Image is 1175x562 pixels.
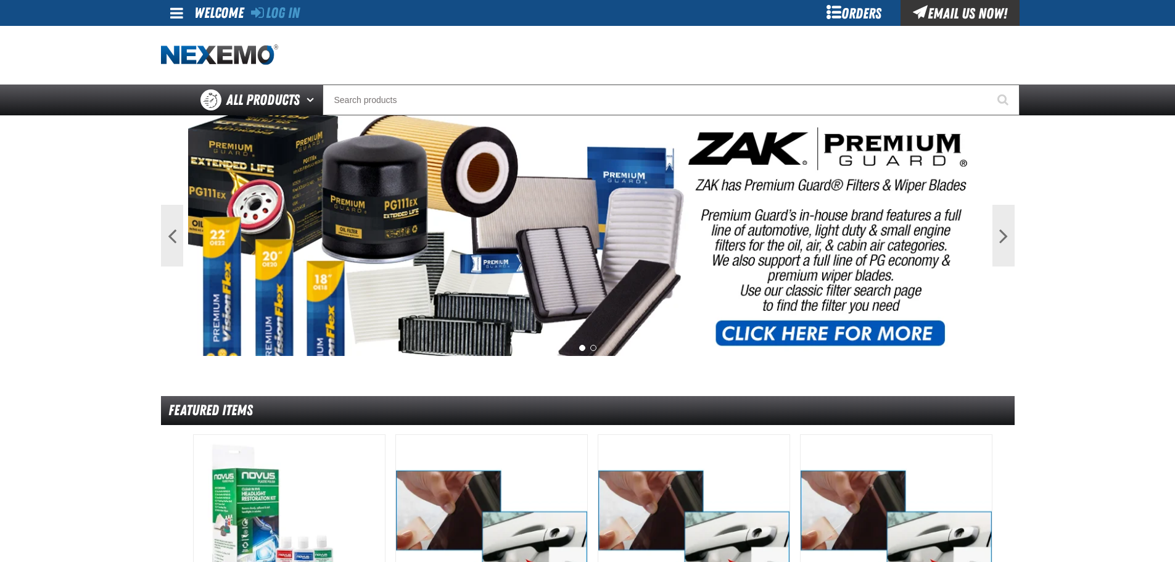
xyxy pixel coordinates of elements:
img: PG Filters & Wipers [188,115,987,356]
button: Start Searching [989,85,1020,115]
button: Open All Products pages [302,85,323,115]
input: Search [323,85,1020,115]
button: 2 of 2 [590,345,596,351]
button: 1 of 2 [579,345,585,351]
img: Nexemo logo [161,44,278,66]
div: Featured Items [161,396,1015,425]
button: Previous [161,205,183,267]
a: Log In [251,4,300,22]
button: Next [992,205,1015,267]
span: All Products [226,89,300,111]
